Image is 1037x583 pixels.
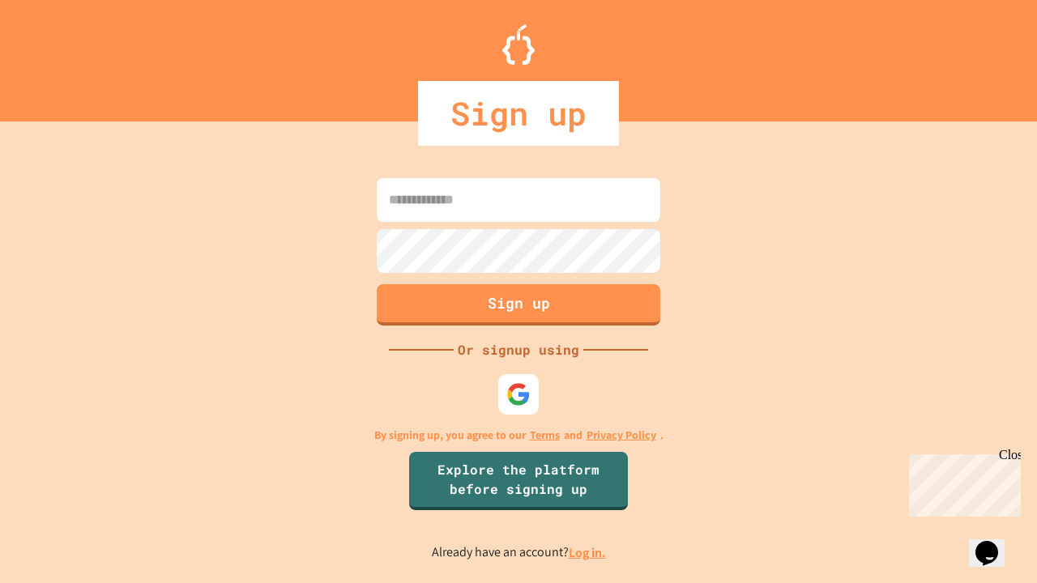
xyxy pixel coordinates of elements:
[418,81,619,146] div: Sign up
[374,427,664,444] p: By signing up, you agree to our and .
[502,24,535,65] img: Logo.svg
[969,518,1021,567] iframe: chat widget
[530,427,560,444] a: Terms
[6,6,112,103] div: Chat with us now!Close
[377,284,660,326] button: Sign up
[587,427,656,444] a: Privacy Policy
[506,382,531,406] img: google-icon.svg
[409,452,628,510] a: Explore the platform before signing up
[569,544,606,561] a: Log in.
[454,340,583,360] div: Or signup using
[432,543,606,563] p: Already have an account?
[903,448,1021,517] iframe: chat widget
